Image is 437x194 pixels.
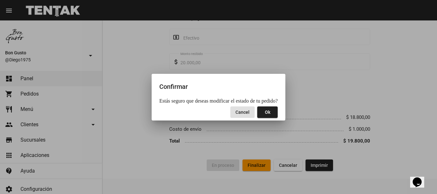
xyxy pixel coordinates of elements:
[159,81,278,92] h2: Confirmar
[265,110,270,115] span: Ok
[410,168,431,188] iframe: chat widget
[230,106,255,118] button: Close dialog
[257,106,278,118] button: Close dialog
[152,98,285,104] mat-dialog-content: Estás seguro que deseas modificar el estado de tu pedido?
[235,110,250,115] span: Cancel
